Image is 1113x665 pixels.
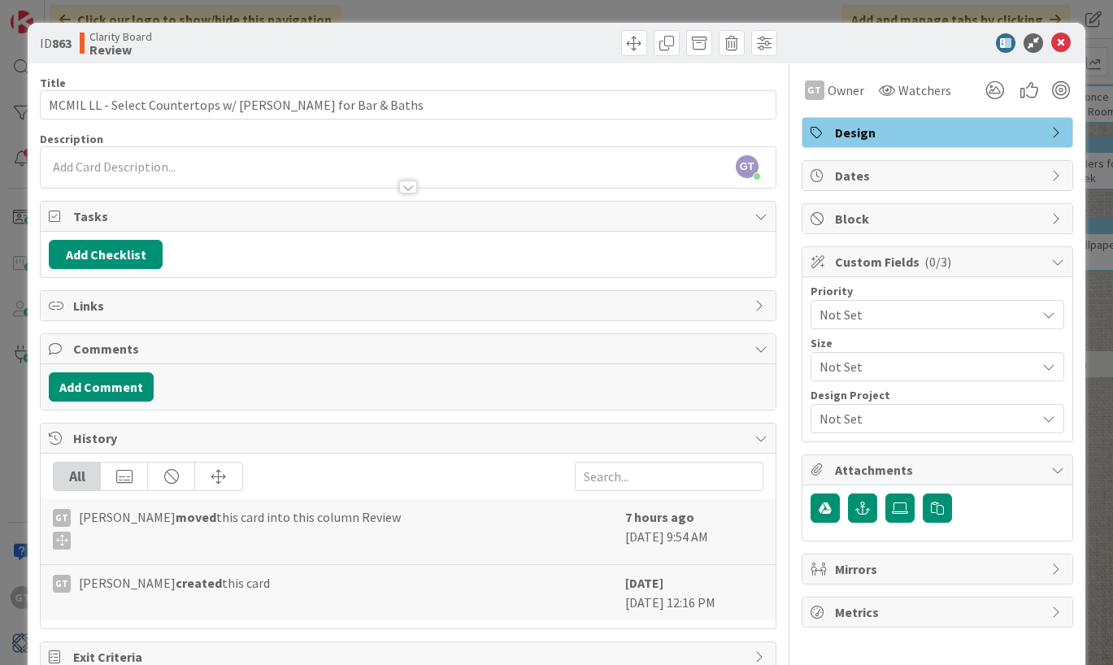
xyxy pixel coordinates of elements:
[828,80,864,100] span: Owner
[575,462,763,491] input: Search...
[835,252,1043,272] span: Custom Fields
[898,80,951,100] span: Watchers
[820,355,1028,378] span: Not Set
[835,209,1043,228] span: Block
[835,460,1043,480] span: Attachments
[835,166,1043,185] span: Dates
[79,573,270,593] span: [PERSON_NAME] this card
[820,303,1028,326] span: Not Set
[53,575,71,593] div: GT
[73,428,746,448] span: History
[820,407,1028,430] span: Not Set
[79,507,401,550] span: [PERSON_NAME] this card into this column Review
[835,559,1043,579] span: Mirrors
[176,509,216,525] b: moved
[176,575,222,591] b: created
[736,155,759,178] span: GT
[625,575,663,591] b: [DATE]
[811,337,1064,349] div: Size
[40,33,72,53] span: ID
[835,602,1043,622] span: Metrics
[924,254,951,270] span: ( 0/3 )
[49,372,154,402] button: Add Comment
[73,339,746,359] span: Comments
[52,35,72,51] b: 863
[625,509,694,525] b: 7 hours ago
[89,43,152,56] b: Review
[73,296,746,315] span: Links
[53,509,71,527] div: GT
[811,389,1064,401] div: Design Project
[54,463,101,490] div: All
[811,285,1064,297] div: Priority
[625,573,763,612] div: [DATE] 12:16 PM
[835,123,1043,142] span: Design
[49,240,163,269] button: Add Checklist
[805,80,824,100] div: GT
[40,132,103,146] span: Description
[73,206,746,226] span: Tasks
[40,90,776,120] input: type card name here...
[89,30,152,43] span: Clarity Board
[625,507,763,556] div: [DATE] 9:54 AM
[40,76,66,90] label: Title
